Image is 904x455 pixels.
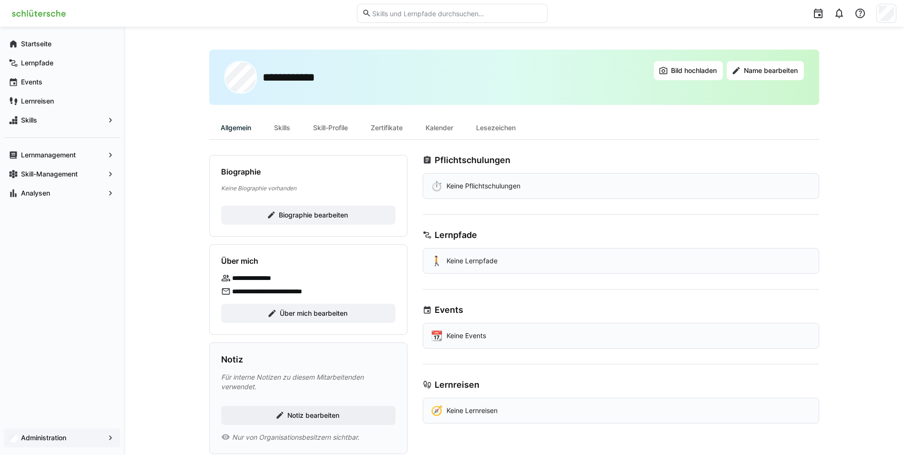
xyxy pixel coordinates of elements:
[435,230,477,240] h3: Lernpfade
[431,406,443,415] div: 🧭
[414,116,465,139] div: Kalender
[431,256,443,266] div: 🚶
[447,256,498,266] p: Keine Lernpfade
[654,61,723,80] button: Bild hochladen
[727,61,804,80] button: Name bearbeiten
[435,155,510,165] h3: Pflichtschulungen
[447,181,520,191] p: Keine Pflichtschulungen
[435,305,463,315] h3: Events
[263,116,302,139] div: Skills
[221,206,396,225] button: Biographie bearbeiten
[221,354,243,365] h3: Notiz
[277,210,349,220] span: Biographie bearbeiten
[209,116,263,139] div: Allgemein
[447,331,486,341] p: Keine Events
[359,116,414,139] div: Zertifikate
[221,304,396,323] button: Über mich bearbeiten
[431,331,443,341] div: 📆
[221,167,261,176] h4: Biographie
[302,116,359,139] div: Skill-Profile
[431,181,443,191] div: ⏱️
[221,372,396,392] p: Für interne Notizen zu diesem Mitarbeitenden verwendet.
[447,406,498,415] p: Keine Lernreisen
[435,380,479,390] h3: Lernreisen
[465,116,527,139] div: Lesezeichen
[371,9,542,18] input: Skills und Lernpfade durchsuchen…
[278,309,349,318] span: Über mich bearbeiten
[670,66,718,75] span: Bild hochladen
[286,411,341,420] span: Notiz bearbeiten
[221,406,396,425] button: Notiz bearbeiten
[221,184,396,192] p: Keine Biographie vorhanden
[232,433,359,442] span: Nur von Organisationsbesitzern sichtbar.
[742,66,799,75] span: Name bearbeiten
[221,256,258,266] h4: Über mich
